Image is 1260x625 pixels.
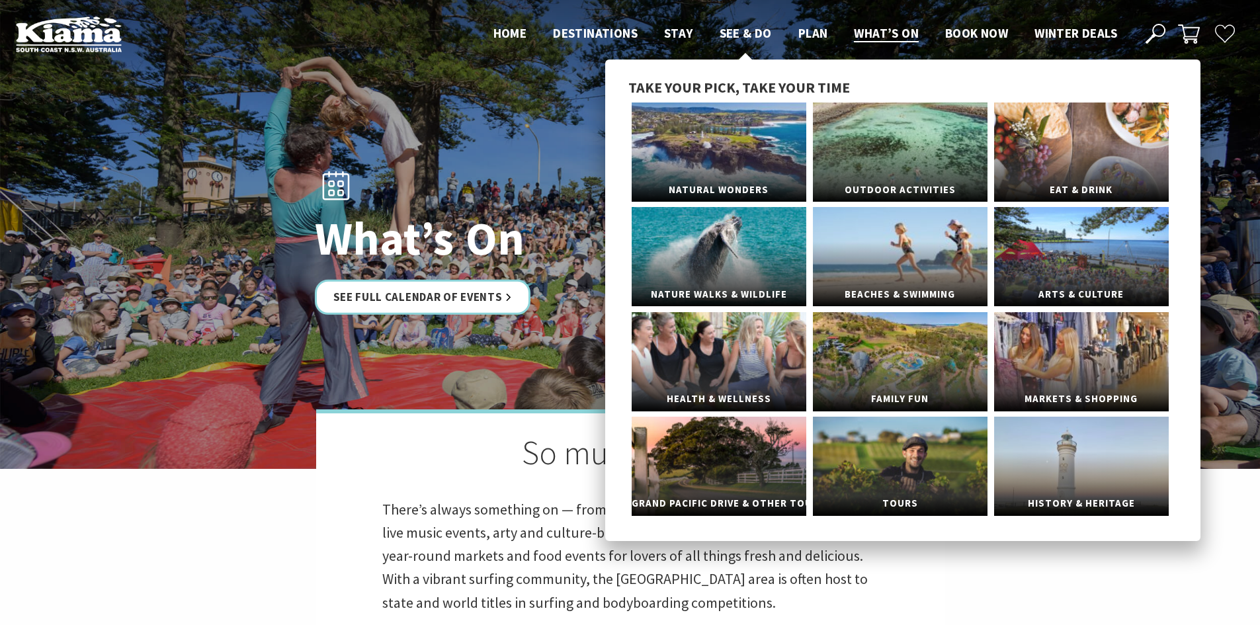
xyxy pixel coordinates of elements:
[813,491,987,516] span: Tours
[813,178,987,202] span: Outdoor Activities
[382,433,878,478] h2: So much to love
[553,25,638,41] span: Destinations
[382,498,878,614] p: There’s always something on — from epic runs along rolling green hills, scores of live music even...
[632,178,806,202] span: Natural Wonders
[1034,25,1117,41] span: Winter Deals
[994,282,1169,307] span: Arts & Culture
[493,25,527,41] span: Home
[628,78,850,97] span: Take your pick, take your time
[16,16,122,52] img: Kiama Logo
[632,491,806,516] span: Grand Pacific Drive & Other Touring
[854,25,919,41] span: What’s On
[480,23,1130,45] nav: Main Menu
[315,212,689,263] h1: What’s On
[632,387,806,411] span: Health & Wellness
[664,25,693,41] span: Stay
[315,279,531,314] a: See Full Calendar of Events
[720,25,772,41] span: See & Do
[994,178,1169,202] span: Eat & Drink
[632,282,806,307] span: Nature Walks & Wildlife
[798,25,828,41] span: Plan
[945,25,1008,41] span: Book now
[994,491,1169,516] span: History & Heritage
[994,387,1169,411] span: Markets & Shopping
[813,387,987,411] span: Family Fun
[813,282,987,307] span: Beaches & Swimming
